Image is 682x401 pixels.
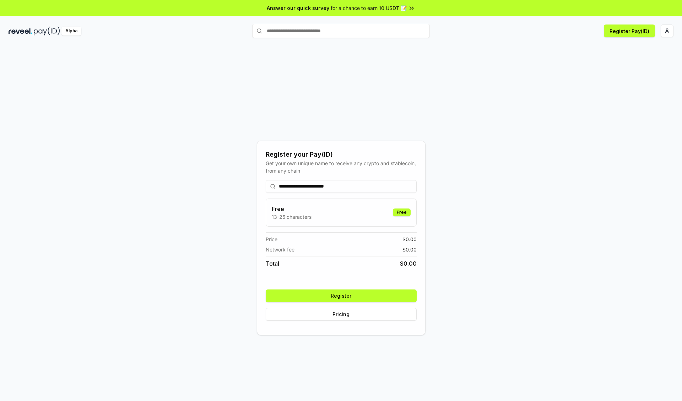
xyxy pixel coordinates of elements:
[393,208,411,216] div: Free
[331,4,407,12] span: for a chance to earn 10 USDT 📝
[266,289,417,302] button: Register
[266,235,277,243] span: Price
[266,259,279,268] span: Total
[266,308,417,321] button: Pricing
[400,259,417,268] span: $ 0.00
[266,150,417,159] div: Register your Pay(ID)
[402,246,417,253] span: $ 0.00
[34,27,60,36] img: pay_id
[266,246,294,253] span: Network fee
[272,205,312,213] h3: Free
[402,235,417,243] span: $ 0.00
[272,213,312,221] p: 13-25 characters
[61,27,81,36] div: Alpha
[266,159,417,174] div: Get your own unique name to receive any crypto and stablecoin, from any chain
[9,27,32,36] img: reveel_dark
[604,25,655,37] button: Register Pay(ID)
[267,4,329,12] span: Answer our quick survey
